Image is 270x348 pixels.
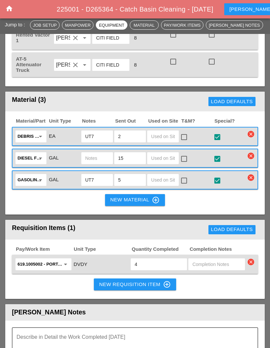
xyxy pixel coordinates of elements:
div: New Requisition Item [99,280,171,288]
i: control_point [152,196,160,204]
span: EA [49,133,55,139]
span: Material/Part [15,117,48,125]
i: clear [248,131,254,137]
div: Requisition Items (1) [12,223,141,236]
div: Material [133,22,156,28]
span: 8 [131,62,139,68]
div: Pay/Work Items [164,22,201,28]
i: clear [248,174,254,181]
input: Used on Site [151,153,175,163]
i: control_point [163,280,171,288]
button: [PERSON_NAME] Notes [206,20,263,30]
button: New Requisition Item [94,278,176,290]
input: Used on Site [151,175,175,185]
span: AT-5 Attenuator Truck [16,56,41,73]
button: New Material [105,194,165,206]
input: Quantity Completed [135,259,183,270]
i: home [5,5,13,13]
input: Debris Bags [17,131,35,142]
span: Special? [214,117,247,125]
button: Load Defaults [208,225,256,234]
i: arrow_drop_down [62,260,69,268]
span: T&M? [181,117,214,125]
div: Load Defaults [211,98,253,105]
button: Load Defaults [208,97,256,106]
input: Notes [85,175,109,185]
span: Jump to : [5,21,28,27]
button: Equipment [96,20,127,30]
i: arrow_drop_down [37,154,44,162]
span: DVDY [74,261,88,267]
input: 619.1005002 - Portable Work Zone Camera [17,259,60,270]
i: arrow_drop_down [37,132,44,140]
input: Sent Out [118,131,142,142]
button: Manpower [62,20,94,30]
div: Equipment [99,22,124,28]
span: 225001 - D265364 - Catch Basin Cleaning - [DATE] [57,6,213,13]
div: [PERSON_NAME] Notes [209,22,260,28]
span: Quantity Completed [131,246,189,253]
input: Sent Out [118,153,142,163]
span: GAL [49,177,59,182]
div: Load Defaults [211,226,253,233]
span: Notes [81,117,115,125]
i: arrow_drop_down [37,176,44,184]
i: arrow_drop_down [81,61,89,69]
input: Equip. Notes [96,60,125,70]
span: Unit Type [48,117,82,125]
header: [PERSON_NAME] Notes [5,304,265,320]
input: Completion Notes [192,259,241,270]
span: Rented Vactor 1 [16,32,50,43]
div: Manpower [65,22,91,28]
input: Used on Site [151,131,175,142]
span: 8 [131,35,139,41]
button: Job Setup [30,20,60,30]
div: New Material [110,196,160,204]
button: Pay/Work Items [161,20,203,30]
i: clear [248,153,254,159]
input: Equip. Notes [96,33,125,43]
input: Notes [85,131,109,142]
span: GAL [49,155,59,160]
i: clear [71,34,79,42]
i: clear [71,61,79,69]
span: Sent Out [115,117,148,125]
input: Daniel Kavanaugh [56,33,70,43]
i: arrow_drop_down [81,34,89,42]
div: Job Setup [33,22,57,28]
input: Sent Out [118,175,142,185]
span: Used on Site [148,117,181,125]
span: Completion Notes [189,246,247,253]
input: Notes [85,153,109,163]
input: Jessica Godoy [56,60,70,70]
i: clear [248,259,254,265]
span: Unit Type [73,246,131,253]
input: Diesel Fuel - GAL [17,153,35,163]
div: Material (3) [12,95,126,108]
input: Gasoline - GAL [17,175,35,185]
button: Material [130,20,159,30]
span: Pay/Work Item [15,246,73,253]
